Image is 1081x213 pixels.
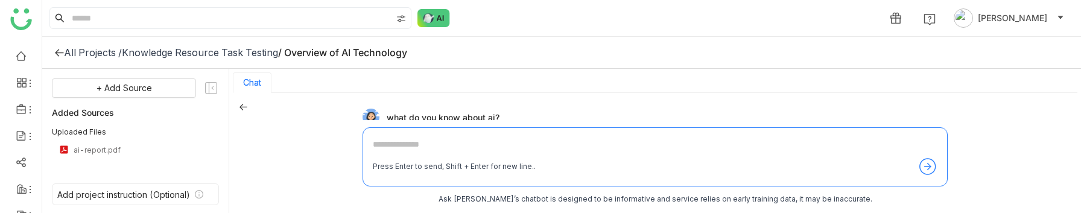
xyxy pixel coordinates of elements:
[59,145,69,154] img: pdf.svg
[97,81,152,95] span: + Add Source
[52,78,196,98] button: + Add Source
[951,8,1067,28] button: [PERSON_NAME]
[52,105,219,119] div: Added Sources
[52,127,219,138] div: Uploaded Files
[954,8,973,28] img: avatar
[10,8,32,30] img: logo
[417,9,450,27] img: ask-buddy-normal.svg
[363,194,948,205] div: Ask [PERSON_NAME]’s chatbot is designed to be informative and service relies on early training da...
[64,46,122,59] div: All Projects /
[74,145,212,154] div: ai-report.pdf
[363,109,938,126] div: what do you know about ai?
[278,46,407,59] div: / Overview of AI Technology
[373,161,536,173] div: Press Enter to send, Shift + Enter for new line..
[57,189,190,200] div: Add project instruction (Optional)
[978,11,1047,25] span: [PERSON_NAME]
[122,46,278,59] div: Knowledge Resource Task Testing
[396,14,406,24] img: search-type.svg
[924,13,936,25] img: help.svg
[243,78,261,87] button: Chat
